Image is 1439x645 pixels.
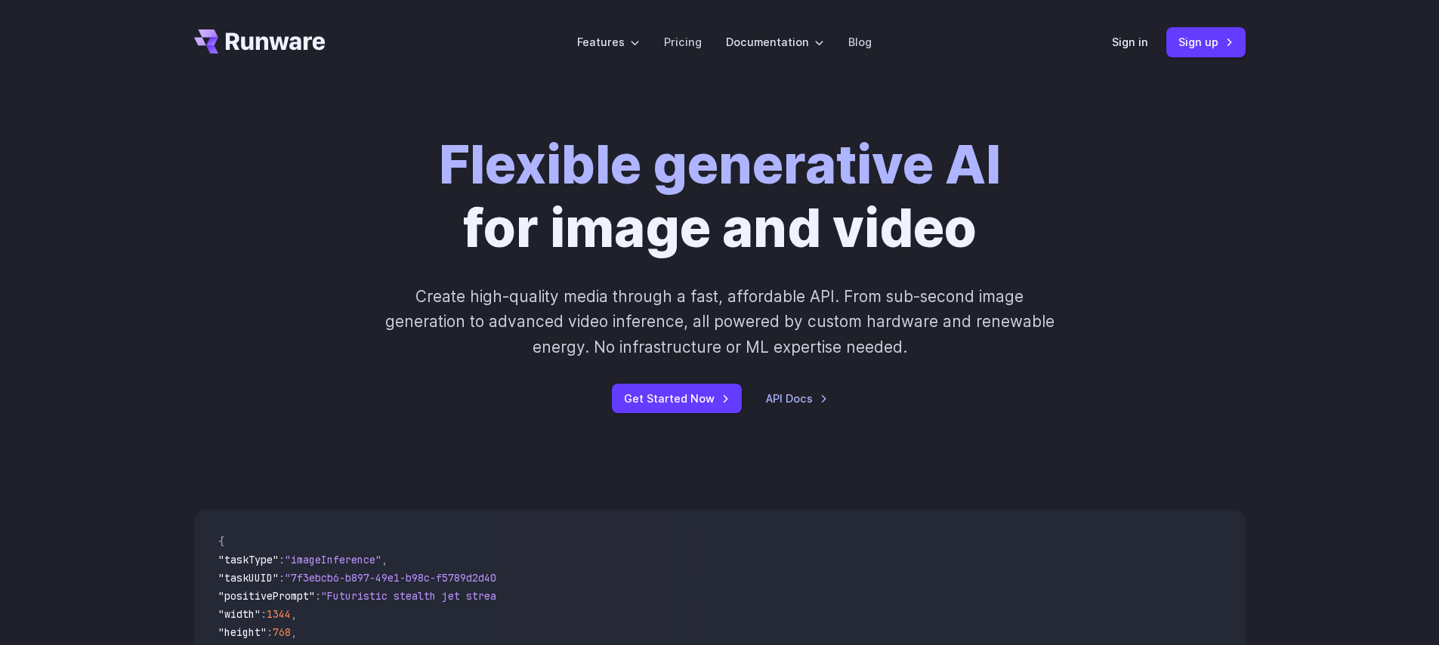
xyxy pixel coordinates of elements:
[612,384,742,413] a: Get Started Now
[664,33,702,51] a: Pricing
[218,625,267,639] span: "height"
[279,553,285,566] span: :
[218,553,279,566] span: "taskType"
[766,390,828,407] a: API Docs
[726,33,824,51] label: Documentation
[315,589,321,603] span: :
[279,571,285,585] span: :
[218,571,279,585] span: "taskUUID"
[439,132,1001,196] strong: Flexible generative AI
[1166,27,1246,57] a: Sign up
[267,625,273,639] span: :
[267,607,291,621] span: 1344
[261,607,267,621] span: :
[218,607,261,621] span: "width"
[194,29,326,54] a: Go to /
[218,589,315,603] span: "positivePrompt"
[383,284,1056,360] p: Create high-quality media through a fast, affordable API. From sub-second image generation to adv...
[218,535,224,548] span: {
[291,607,297,621] span: ,
[577,33,640,51] label: Features
[321,589,871,603] span: "Futuristic stealth jet streaking through a neon-lit cityscape with glowing purple exhaust"
[439,133,1001,260] h1: for image and video
[1112,33,1148,51] a: Sign in
[285,553,381,566] span: "imageInference"
[848,33,872,51] a: Blog
[291,625,297,639] span: ,
[381,553,388,566] span: ,
[273,625,291,639] span: 768
[285,571,514,585] span: "7f3ebcb6-b897-49e1-b98c-f5789d2d40d7"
